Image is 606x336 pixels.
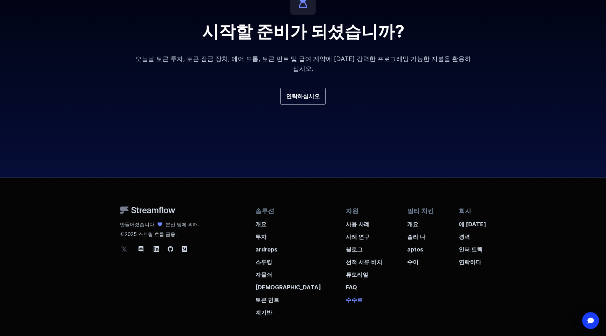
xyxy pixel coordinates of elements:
a: 스투킹 [255,254,321,266]
xt-trans: 회사 [459,207,471,215]
a: 수이 [407,254,434,266]
div: Open Intercom Messenger [582,312,599,329]
xt-trans: 사례 연구 [346,233,370,240]
xt-trans: 토큰 민트 [255,296,279,303]
xt-trans: 개요 [407,221,418,228]
a: 자물쇠 [255,266,321,279]
xt-trans: 솔루션 [255,207,274,215]
xt-trans: 스투킹 [255,258,272,266]
xt-trans: 블로그 [346,246,363,253]
xt-trans: 경력 [459,233,470,240]
a: 경력 [459,228,486,241]
xt-trans: 계기반 [255,309,272,316]
xt-trans: 수수료 [346,296,363,303]
a: 튜토리얼 [346,266,382,279]
a: 계기반 [255,304,321,317]
a: 블로그 [346,241,382,254]
xt-trans: 선적 서류 비치 [346,258,382,266]
a: 수수료 [346,291,382,304]
xt-trans: 투자 [255,233,267,240]
a: 에 [DATE] [459,216,486,228]
xt-trans: 수이 [407,258,418,266]
xt-trans: 인터 트랙 [459,246,483,253]
img: Streamflow Logo [120,206,175,214]
xt-trans: 솔라 나 [407,233,425,240]
a: 개요 [255,216,321,228]
xt-trans: 분산 팀에 의해. [166,221,199,227]
xt-trans: 자물쇠 [255,271,272,278]
xt-trans: 튜토리얼 [346,271,368,278]
xt-trans: 에 [DATE] [459,221,486,228]
a: 개요 [407,216,434,228]
xt-trans: 연락하십시오 [286,92,320,100]
a: 사용 사례 [346,216,382,228]
xt-trans: aptos [407,246,423,253]
a: 연락하다 [459,254,486,266]
xt-trans: 개요 [255,221,267,228]
xt-trans: 자원 [346,207,358,215]
a: 솔라 나 [407,228,434,241]
xt-trans: 시작할 준비가 되셨습니까? [202,21,404,42]
xt-trans: FAQ [346,284,357,291]
a: 인터 트랙 [459,241,486,254]
a: 투자 [255,228,321,241]
xt-trans: 2025 스트림 흐름 금융. [125,231,177,238]
a: FAQ [346,279,382,291]
xt-trans: [DEMOGRAPHIC_DATA] [255,284,321,291]
a: ardrops [255,241,321,254]
xt-trans: 연락하다 [459,258,481,266]
xt-trans: 멀티 치킨 [407,207,434,215]
xt-trans: 오늘날 토큰 투자, 토큰 잠금 장치, 에어 드롭, 토큰 민트 및 급여 계약에 [DATE] 강력한 프로그래밍 가능한 지불을 활용하십시오. [135,55,471,72]
xt-trans: 만들어졌습니다 [120,221,154,227]
xt-trans: ardrops [255,246,277,253]
a: 사례 연구 [346,228,382,241]
a: 연락하십시오 [280,88,326,105]
xt-trans: 사용 사례 [346,221,370,228]
a: aptos [407,241,434,254]
a: [DEMOGRAPHIC_DATA] [255,279,321,291]
a: 선적 서류 비치 [346,254,382,266]
a: 토큰 민트 [255,291,321,304]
